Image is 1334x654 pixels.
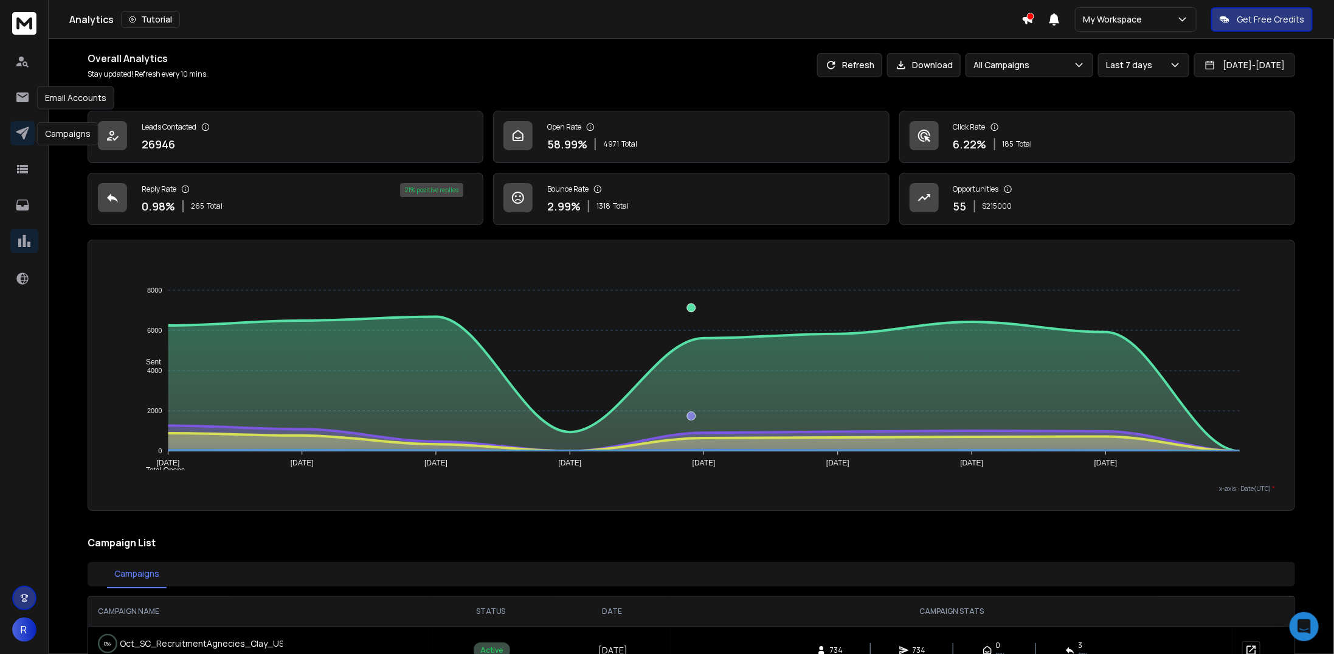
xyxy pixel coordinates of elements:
[912,59,953,71] p: Download
[553,597,671,626] th: DATE
[547,122,581,132] p: Open Rate
[547,136,587,153] p: 58.99 %
[1194,53,1295,77] button: [DATE]-[DATE]
[207,201,223,211] span: Total
[105,638,111,650] p: 0 %
[37,122,98,145] div: Campaigns
[1017,139,1032,149] span: Total
[108,484,1275,493] p: x-axis : Date(UTC)
[596,201,610,211] span: 1318
[88,173,483,225] a: Reply Rate0.98%265Total21% positive replies
[147,327,162,334] tspan: 6000
[1083,13,1147,26] p: My Workspace
[88,111,483,163] a: Leads Contacted26946
[547,184,589,194] p: Bounce Rate
[429,597,553,626] th: STATUS
[953,136,987,153] p: 6.22 %
[558,459,581,468] tspan: [DATE]
[603,139,619,149] span: 4971
[88,69,208,79] p: Stay updated! Refresh every 10 mins.
[983,201,1012,211] p: $ 215000
[121,11,180,28] button: Tutorial
[826,459,849,468] tspan: [DATE]
[88,597,429,626] th: CAMPAIGN NAME
[1094,459,1118,468] tspan: [DATE]
[88,535,1295,550] h2: Campaign List
[887,53,961,77] button: Download
[158,447,162,454] tspan: 0
[142,198,175,215] p: 0.98 %
[156,459,179,468] tspan: [DATE]
[107,560,167,588] button: Campaigns
[1106,59,1157,71] p: Last 7 days
[693,459,716,468] tspan: [DATE]
[69,11,1021,28] div: Analytics
[493,173,889,225] a: Bounce Rate2.99%1318Total
[424,459,448,468] tspan: [DATE]
[899,111,1295,163] a: Click Rate6.22%185Total
[147,367,162,374] tspan: 4000
[1237,13,1304,26] p: Get Free Credits
[953,122,986,132] p: Click Rate
[12,617,36,642] button: R
[493,111,889,163] a: Open Rate58.99%4971Total
[142,122,196,132] p: Leads Contacted
[953,198,967,215] p: 55
[547,198,581,215] p: 2.99 %
[137,358,161,366] span: Sent
[1211,7,1313,32] button: Get Free Credits
[973,59,1034,71] p: All Campaigns
[671,597,1233,626] th: CAMPAIGN STATS
[142,136,175,153] p: 26946
[1290,612,1319,641] div: Open Intercom Messenger
[817,53,882,77] button: Refresh
[137,466,185,475] span: Total Opens
[996,641,1001,650] span: 0
[37,86,114,110] div: Email Accounts
[142,184,176,194] p: Reply Rate
[621,139,637,149] span: Total
[147,287,162,294] tspan: 8000
[1003,139,1014,149] span: 185
[1079,641,1083,650] span: 3
[899,173,1295,225] a: Opportunities55$215000
[147,407,162,414] tspan: 2000
[953,184,999,194] p: Opportunities
[961,459,984,468] tspan: [DATE]
[191,201,204,211] span: 265
[291,459,314,468] tspan: [DATE]
[400,183,463,197] div: 21 % positive replies
[613,201,629,211] span: Total
[842,59,874,71] p: Refresh
[88,51,208,66] h1: Overall Analytics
